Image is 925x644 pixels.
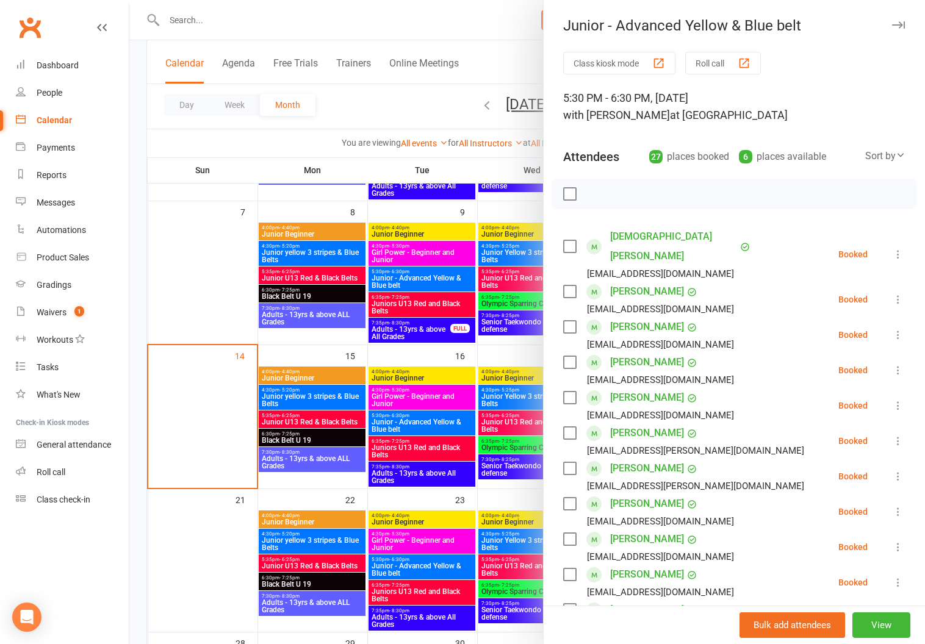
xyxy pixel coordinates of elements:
a: Workouts [16,326,129,354]
div: People [37,88,62,98]
div: [EMAIL_ADDRESS][DOMAIN_NAME] [587,584,734,600]
button: Class kiosk mode [563,52,675,74]
div: [EMAIL_ADDRESS][DOMAIN_NAME] [587,549,734,565]
button: Roll call [685,52,761,74]
div: Booked [838,543,868,551]
a: [PERSON_NAME] [610,565,684,584]
div: Sort by [865,148,905,164]
a: General attendance kiosk mode [16,431,129,459]
div: places booked [649,148,729,165]
a: [PERSON_NAME] [610,317,684,337]
a: Tasks [16,354,129,381]
a: Gradings [16,271,129,299]
a: Product Sales [16,244,129,271]
div: Waivers [37,307,67,317]
a: [DEMOGRAPHIC_DATA][PERSON_NAME] [610,227,737,266]
a: [PERSON_NAME] [610,423,684,443]
a: Clubworx [15,12,45,43]
div: Class check-in [37,495,90,504]
div: 5:30 PM - 6:30 PM, [DATE] [563,90,905,124]
a: [PERSON_NAME] [610,352,684,372]
div: Booked [838,472,868,481]
div: Booked [838,295,868,304]
div: [EMAIL_ADDRESS][DOMAIN_NAME] [587,301,734,317]
div: Booked [838,578,868,587]
a: [PERSON_NAME] [610,600,684,620]
div: [EMAIL_ADDRESS][DOMAIN_NAME] [587,337,734,352]
div: Booked [838,401,868,410]
div: Automations [37,225,86,235]
a: Messages [16,189,129,216]
a: Calendar [16,107,129,134]
div: Booked [838,366,868,374]
div: General attendance [37,440,111,449]
a: [PERSON_NAME] [610,494,684,513]
button: View [852,612,910,638]
span: 1 [74,306,84,317]
div: 27 [649,150,663,163]
div: Calendar [37,115,72,125]
div: Booked [838,331,868,339]
div: [EMAIL_ADDRESS][DOMAIN_NAME] [587,372,734,388]
div: Booked [838,507,868,516]
a: [PERSON_NAME] [610,282,684,301]
div: [EMAIL_ADDRESS][DOMAIN_NAME] [587,266,734,282]
a: People [16,79,129,107]
a: [PERSON_NAME] [610,529,684,549]
span: with [PERSON_NAME] [563,109,670,121]
a: [PERSON_NAME] [610,459,684,478]
a: [PERSON_NAME] [610,388,684,407]
div: Attendees [563,148,619,165]
a: Reports [16,162,129,189]
a: Roll call [16,459,129,486]
button: Bulk add attendees [740,612,845,638]
div: Open Intercom Messenger [12,603,41,632]
div: Gradings [37,280,71,290]
a: Dashboard [16,52,129,79]
div: Product Sales [37,252,89,262]
a: Class kiosk mode [16,486,129,513]
a: Waivers 1 [16,299,129,326]
div: Booked [838,250,868,259]
div: Booked [838,437,868,445]
div: Roll call [37,467,65,477]
div: [EMAIL_ADDRESS][PERSON_NAME][DOMAIN_NAME] [587,443,804,459]
div: Workouts [37,335,73,345]
div: [EMAIL_ADDRESS][DOMAIN_NAME] [587,407,734,423]
div: Payments [37,143,75,152]
div: Tasks [37,362,59,372]
div: What's New [37,390,81,399]
a: Payments [16,134,129,162]
div: 6 [739,150,752,163]
div: places available [739,148,826,165]
div: Dashboard [37,60,79,70]
span: at [GEOGRAPHIC_DATA] [670,109,788,121]
div: Reports [37,170,67,180]
div: [EMAIL_ADDRESS][PERSON_NAME][DOMAIN_NAME] [587,478,804,494]
div: Messages [37,198,75,207]
div: [EMAIL_ADDRESS][DOMAIN_NAME] [587,513,734,529]
a: What's New [16,381,129,409]
div: Junior - Advanced Yellow & Blue belt [544,17,925,34]
a: Automations [16,216,129,244]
